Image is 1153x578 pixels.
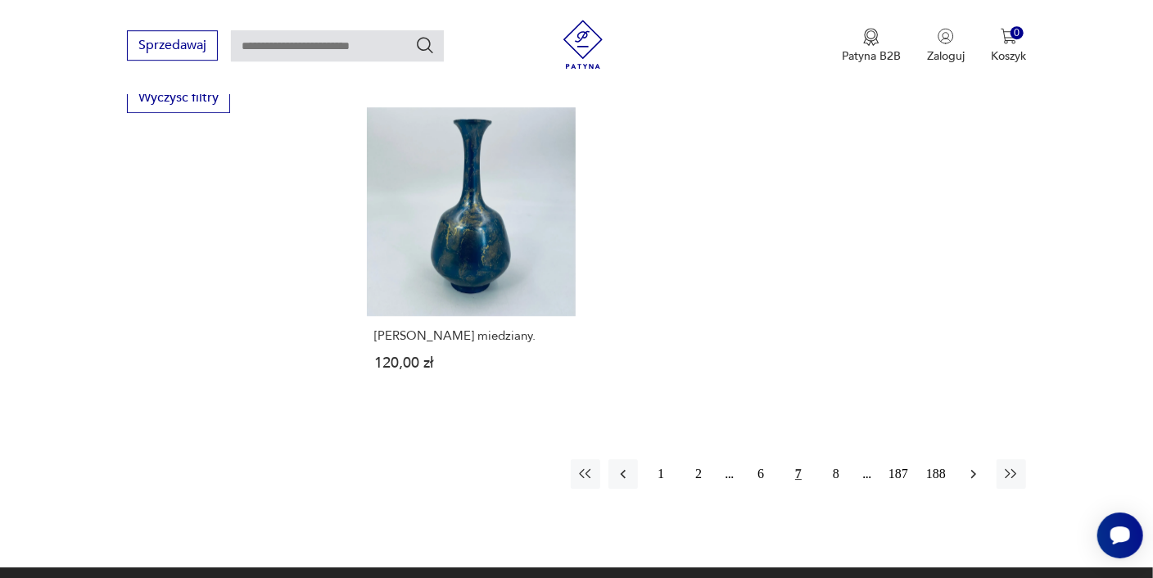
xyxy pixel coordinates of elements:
[821,459,851,489] button: 8
[367,107,576,402] a: Wazon Japoński miedziany.[PERSON_NAME] miedziany.120,00 zł
[927,28,965,64] button: Zaloguj
[863,28,879,46] img: Ikona medalu
[684,459,713,489] button: 2
[746,459,775,489] button: 6
[127,30,218,61] button: Sprzedawaj
[558,20,608,69] img: Patyna - sklep z meblami i dekoracjami vintage
[842,28,901,64] button: Patyna B2B
[1097,513,1143,558] iframe: Smartsupp widget button
[374,329,568,343] h3: [PERSON_NAME] miedziany.
[127,41,218,52] a: Sprzedawaj
[127,83,230,113] button: Wyczyść filtry
[646,459,676,489] button: 1
[842,48,901,64] p: Patyna B2B
[374,356,568,370] p: 120,00 zł
[884,459,913,489] button: 187
[1001,28,1017,44] img: Ikona koszyka
[1011,26,1024,40] div: 0
[991,48,1026,64] p: Koszyk
[927,48,965,64] p: Zaloguj
[938,28,954,44] img: Ikonka użytkownika
[842,28,901,64] a: Ikona medaluPatyna B2B
[921,459,951,489] button: 188
[415,35,435,55] button: Szukaj
[991,28,1026,64] button: 0Koszyk
[784,459,813,489] button: 7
